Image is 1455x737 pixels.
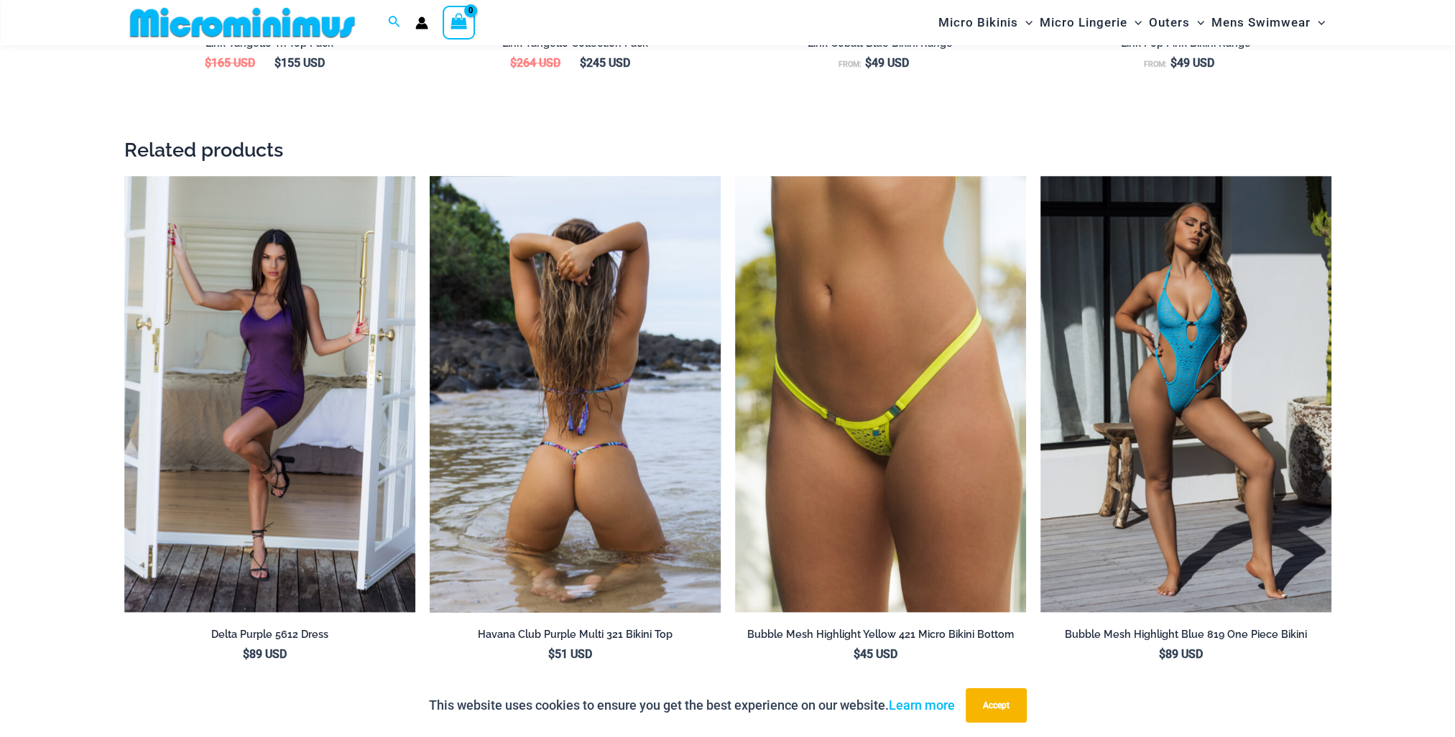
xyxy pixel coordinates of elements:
[429,695,955,716] p: This website uses cookies to ensure you get the best experience on our website.
[548,647,592,661] bdi: 51 USD
[1145,4,1208,41] a: OutersMenu ToggleMenu Toggle
[966,688,1027,723] button: Accept
[124,176,415,613] img: Delta Purple 5612 Dress 01
[735,176,1026,613] a: Bubble Mesh Highlight Yellow 421 Micro 01Bubble Mesh Highlight Yellow 421 Micro 02Bubble Mesh Hig...
[1170,56,1177,70] span: $
[735,628,1026,641] h2: Bubble Mesh Highlight Yellow 421 Micro Bikini Bottom
[1040,628,1331,646] a: Bubble Mesh Highlight Blue 819 One Piece Bikini
[443,6,476,39] a: View Shopping Cart, empty
[430,37,721,55] a: Link Tangello Collection Pack
[1036,4,1145,41] a: Micro LingerieMenu ToggleMenu Toggle
[124,628,415,646] a: Delta Purple 5612 Dress
[735,37,1026,55] a: Link Cobalt Blue Bikini Range
[243,647,287,661] bdi: 89 USD
[510,56,560,70] bdi: 264 USD
[865,56,909,70] bdi: 49 USD
[124,628,415,641] h2: Delta Purple 5612 Dress
[1311,4,1325,41] span: Menu Toggle
[430,176,721,613] img: Havana Club Purple Multi 321 Top 451 Bottom 03
[1040,176,1331,613] img: Bubble Mesh Highlight Blue 819 One Piece 01
[938,4,1018,41] span: Micro Bikinis
[430,628,721,641] h2: Havana Club Purple Multi 321 Bikini Top
[124,6,361,39] img: MM SHOP LOGO FLAT
[1211,4,1311,41] span: Mens Swimwear
[1170,56,1214,70] bdi: 49 USD
[205,56,211,70] span: $
[854,647,860,661] span: $
[274,56,281,70] span: $
[1040,37,1331,55] a: Link Pop Pink Bikini Range
[415,17,428,29] a: Account icon link
[510,56,517,70] span: $
[1208,4,1329,41] a: Mens SwimwearMenu ToggleMenu Toggle
[580,56,586,70] span: $
[1040,4,1127,41] span: Micro Lingerie
[1040,176,1331,613] a: Bubble Mesh Highlight Blue 819 One Piece 01Bubble Mesh Highlight Blue 819 One Piece 03Bubble Mesh...
[1190,4,1204,41] span: Menu Toggle
[735,628,1026,646] a: Bubble Mesh Highlight Yellow 421 Micro Bikini Bottom
[1149,4,1190,41] span: Outers
[1159,647,1203,661] bdi: 89 USD
[548,647,555,661] span: $
[124,137,1331,162] h2: Related products
[1144,60,1167,69] span: From:
[1040,628,1331,641] h2: Bubble Mesh Highlight Blue 819 One Piece Bikini
[430,176,721,613] a: Havana Club Purple Multi 321 Top 01Havana Club Purple Multi 321 Top 451 Bottom 03Havana Club Purp...
[735,176,1026,613] img: Bubble Mesh Highlight Yellow 421 Micro 01
[1018,4,1033,41] span: Menu Toggle
[839,60,862,69] span: From:
[243,647,249,661] span: $
[430,628,721,646] a: Havana Club Purple Multi 321 Bikini Top
[933,2,1331,43] nav: Site Navigation
[580,56,630,70] bdi: 245 USD
[124,37,415,55] a: Link Tangello Tri Top Pack
[889,697,955,713] a: Learn more
[935,4,1036,41] a: Micro BikinisMenu ToggleMenu Toggle
[388,14,401,32] a: Search icon link
[124,176,415,613] a: Delta Purple 5612 Dress 01Delta Purple 5612 Dress 03Delta Purple 5612 Dress 03
[865,56,872,70] span: $
[1159,647,1165,661] span: $
[854,647,897,661] bdi: 45 USD
[1127,4,1142,41] span: Menu Toggle
[205,56,255,70] bdi: 165 USD
[274,56,325,70] bdi: 155 USD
